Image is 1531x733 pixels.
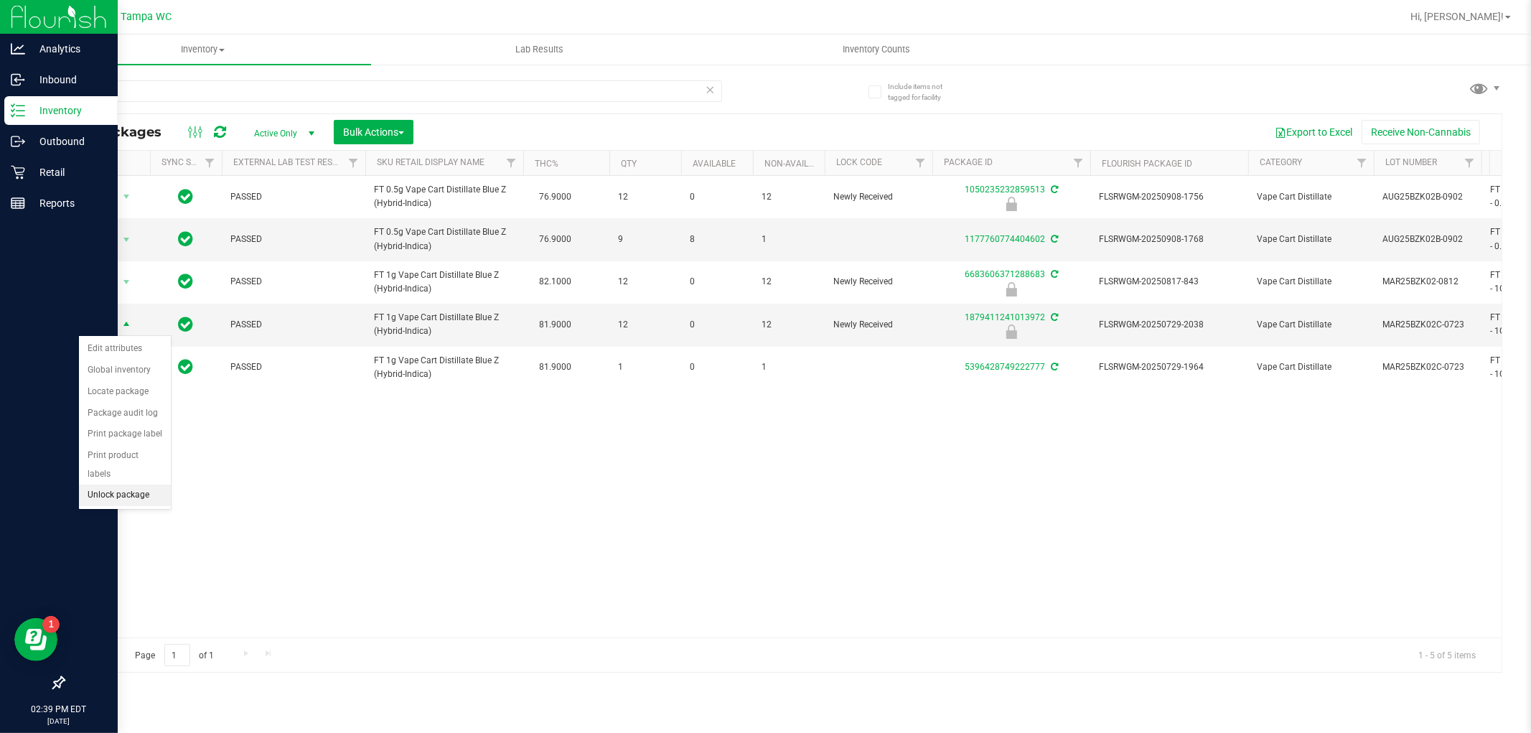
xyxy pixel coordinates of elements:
a: 1050235232859513 [965,185,1045,195]
span: 82.1000 [532,271,579,292]
a: 1879411241013972 [965,312,1045,322]
span: PASSED [230,275,357,289]
span: MAR25BZK02-0812 [1382,275,1473,289]
span: All Packages [75,124,176,140]
a: 1177760774404602 [965,234,1045,244]
span: 12 [762,318,816,332]
span: 12 [618,275,673,289]
p: 02:39 PM EDT [6,703,111,716]
inline-svg: Inventory [11,103,25,118]
span: Newly Received [833,190,924,204]
a: Flourish Package ID [1102,159,1192,169]
span: Sync from Compliance System [1049,269,1058,279]
span: PASSED [230,233,357,246]
span: FLSRWGM-20250729-2038 [1099,318,1240,332]
span: In Sync [179,229,194,249]
p: Outbound [25,133,111,150]
span: Page of 1 [123,644,226,666]
input: 1 [164,644,190,666]
li: Print package label [79,424,171,445]
span: 76.9000 [532,187,579,207]
span: In Sync [179,357,194,377]
span: FT 1g Vape Cart Distillate Blue Z (Hybrid-Indica) [374,269,515,296]
span: In Sync [179,271,194,291]
a: Filter [342,151,365,175]
a: Package ID [944,157,993,167]
a: Inventory [34,34,371,65]
span: Vape Cart Distillate [1257,318,1365,332]
a: Qty [621,159,637,169]
span: Newly Received [833,275,924,289]
span: 9 [618,233,673,246]
span: MAR25BZK02C-0723 [1382,318,1473,332]
span: 0 [690,318,744,332]
span: Vape Cart Distillate [1257,275,1365,289]
span: Sync from Compliance System [1049,185,1058,195]
iframe: Resource center unread badge [42,616,60,633]
button: Receive Non-Cannabis [1362,120,1480,144]
div: Newly Received [930,197,1092,211]
span: select [118,315,136,335]
a: 6683606371288683 [965,269,1045,279]
span: FLSRWGM-20250908-1768 [1099,233,1240,246]
span: Newly Received [833,318,924,332]
p: Retail [25,164,111,181]
span: 1 [618,360,673,374]
span: 8 [690,233,744,246]
span: Clear [706,80,716,99]
a: Available [693,159,736,169]
span: Sync from Compliance System [1049,312,1058,322]
span: 81.9000 [532,314,579,335]
span: FT 0.5g Vape Cart Distillate Blue Z (Hybrid-Indica) [374,183,515,210]
span: FLSRWGM-20250817-843 [1099,275,1240,289]
span: PASSED [230,318,357,332]
span: Sync from Compliance System [1049,362,1058,372]
span: Vape Cart Distillate [1257,360,1365,374]
span: Hi, [PERSON_NAME]! [1410,11,1504,22]
span: select [118,187,136,207]
span: Vape Cart Distillate [1257,190,1365,204]
span: 1 - 5 of 5 items [1407,644,1487,666]
span: 81.9000 [532,357,579,378]
inline-svg: Analytics [11,42,25,56]
span: Inventory [34,43,371,56]
a: Filter [1350,151,1374,175]
li: Locate package [79,381,171,403]
span: select [118,230,136,250]
li: Print product labels [79,445,171,485]
span: 1 [762,360,816,374]
a: Filter [1458,151,1481,175]
a: Category [1260,157,1302,167]
a: External Lab Test Result [233,157,346,167]
span: 1 [762,233,816,246]
a: Filter [909,151,932,175]
span: 0 [690,275,744,289]
span: 12 [762,275,816,289]
span: 12 [618,318,673,332]
span: MAR25BZK02C-0723 [1382,360,1473,374]
a: Sku Retail Display Name [377,157,484,167]
div: Newly Received [930,325,1092,339]
span: FT 1g Vape Cart Distillate Blue Z (Hybrid-Indica) [374,311,515,338]
p: Inbound [25,71,111,88]
span: In Sync [179,314,194,335]
input: Search Package ID, Item Name, SKU, Lot or Part Number... [63,80,722,102]
a: Lock Code [836,157,882,167]
span: FT 0.5g Vape Cart Distillate Blue Z (Hybrid-Indica) [374,225,515,253]
inline-svg: Retail [11,165,25,179]
a: Lab Results [371,34,708,65]
span: Lab Results [496,43,583,56]
a: Inventory Counts [708,34,1044,65]
li: Unlock package [79,485,171,506]
span: 0 [690,190,744,204]
div: Newly Received [930,282,1092,297]
span: Bulk Actions [343,126,404,138]
span: 76.9000 [532,229,579,250]
p: Reports [25,195,111,212]
li: Global inventory [79,360,171,381]
p: Inventory [25,102,111,119]
span: Vape Cart Distillate [1257,233,1365,246]
button: Bulk Actions [334,120,413,144]
span: PASSED [230,360,357,374]
span: In Sync [179,187,194,207]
